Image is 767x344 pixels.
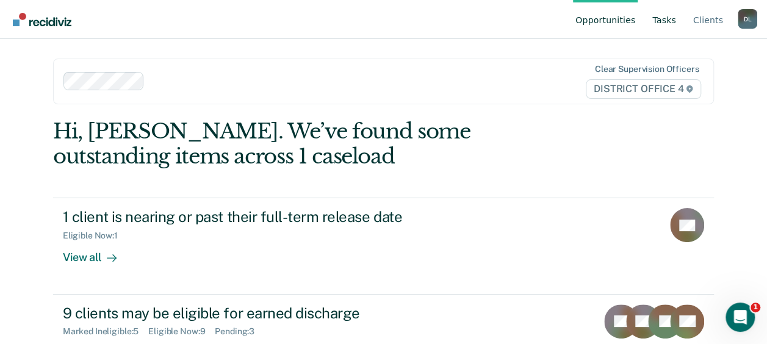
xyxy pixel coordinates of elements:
[63,231,128,241] div: Eligible Now : 1
[586,79,701,99] span: DISTRICT OFFICE 4
[595,64,699,74] div: Clear supervision officers
[148,326,215,337] div: Eligible Now : 9
[738,9,757,29] div: D L
[53,198,714,294] a: 1 client is nearing or past their full-term release dateEligible Now:1View all
[63,208,491,226] div: 1 client is nearing or past their full-term release date
[726,303,755,332] iframe: Intercom live chat
[13,13,71,26] img: Recidiviz
[738,9,757,29] button: Profile dropdown button
[215,326,264,337] div: Pending : 3
[751,303,760,312] span: 1
[53,119,582,169] div: Hi, [PERSON_NAME]. We’ve found some outstanding items across 1 caseload
[63,304,491,322] div: 9 clients may be eligible for earned discharge
[63,241,131,265] div: View all
[63,326,148,337] div: Marked Ineligible : 5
